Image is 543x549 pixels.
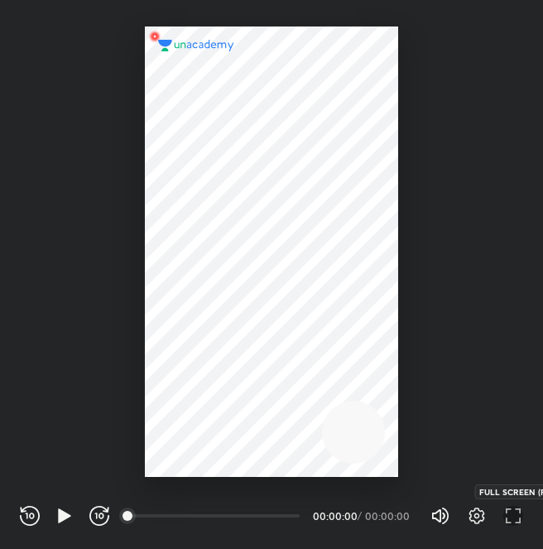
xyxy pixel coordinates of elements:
div: 00:00:00 [313,511,354,521]
img: wMgqJGBwKWe8AAAAABJRU5ErkJggg== [145,26,165,46]
div: 00:00:00 [365,511,411,521]
img: logo.2a7e12a2.svg [158,40,234,51]
div: / [358,511,362,521]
